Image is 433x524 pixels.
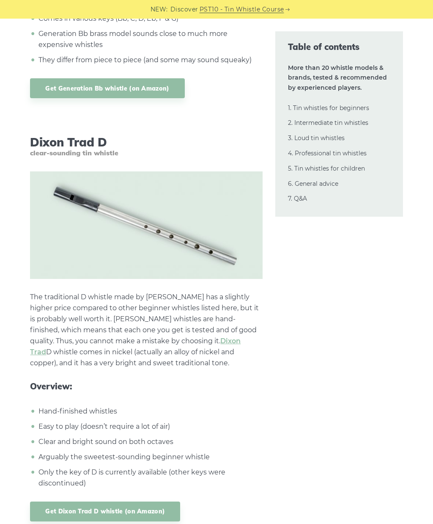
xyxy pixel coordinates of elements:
[288,149,367,157] a: 4. Professional tin whistles
[288,195,307,202] a: 7. Q&A
[288,134,345,142] a: 3. Loud tin whistles
[151,5,168,14] span: NEW:
[30,78,184,98] a: Get Generation Bb whistle (on Amazon)
[36,13,263,24] li: Comes in various keys (Bb, C, D, Eb, F & G)
[288,104,369,112] a: 1. Tin whistles for beginners
[288,180,338,188] a: 6. General advice
[36,406,263,417] li: Hand-finished whistles
[36,421,263,432] li: Easy to play (doesn’t require a lot of air)
[36,467,263,489] li: Only the key of D is currently available (other keys were discontinued)
[36,28,263,50] li: Generation Bb brass model sounds close to much more expensive whistles
[30,502,180,521] a: Get Dixon Trad D whistle (on Amazon)
[288,165,365,172] a: 5. Tin whistles for children
[200,5,284,14] a: PST10 - Tin Whistle Course
[288,41,390,53] span: Table of contents
[288,64,387,92] strong: More than 20 whistle models & brands, tested & recommended by experienced players.
[170,5,198,14] span: Discover
[36,436,263,447] li: Clear and bright sound on both octaves
[30,149,263,157] span: clear-sounding tin whistle
[30,292,263,369] p: The traditional D whistle made by [PERSON_NAME] has a slightly higher price compared to other beg...
[36,452,263,463] li: Arguably the sweetest-sounding beginner whistle
[30,135,263,157] h3: Dixon Trad D
[30,171,263,279] img: Tony Dixon Trad Tin Whistle
[288,119,368,127] a: 2. Intermediate tin whistles
[36,55,263,66] li: They differ from piece to piece (and some may sound squeaky)
[30,381,263,392] span: Overview:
